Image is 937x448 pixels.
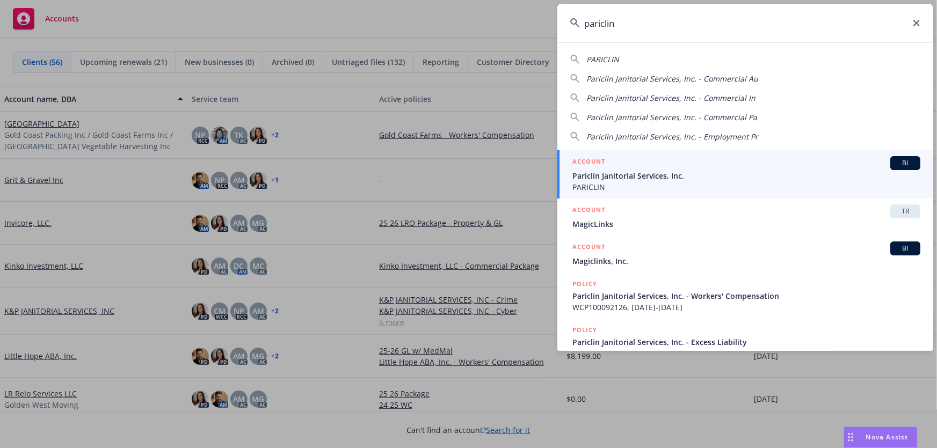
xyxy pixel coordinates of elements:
span: Pariclin Janitorial Services, Inc. [572,170,920,181]
input: Search... [557,4,933,42]
span: Pariclin Janitorial Services, Inc. - Workers' Compensation [572,290,920,302]
span: TR [895,207,916,216]
span: BI [895,158,916,168]
h5: POLICY [572,325,597,335]
span: Pariclin Janitorial Services, Inc. - Employment Pr [586,131,758,142]
span: WCP100092126, [DATE]-[DATE] [572,302,920,313]
h5: ACCOUNT [572,241,605,254]
a: POLICYPariclin Janitorial Services, Inc. - Excess Liability84208T241ALI, [DATE]-[DATE] [557,319,933,365]
h5: ACCOUNT [572,156,605,169]
span: Pariclin Janitorial Services, Inc. - Commercial Pa [586,112,757,122]
a: ACCOUNTTRMagicLinks [557,199,933,236]
a: POLICYPariclin Janitorial Services, Inc. - Workers' CompensationWCP100092126, [DATE]-[DATE] [557,273,933,319]
span: PARICLIN [586,54,619,64]
a: ACCOUNTBIPariclin Janitorial Services, Inc.PARICLIN [557,150,933,199]
div: Drag to move [844,427,858,447]
h5: POLICY [572,278,597,289]
span: Nova Assist [866,432,909,442]
h5: ACCOUNT [572,204,605,217]
span: MagicLinks [572,218,920,230]
a: ACCOUNTBIMagiclinks, Inc. [557,236,933,273]
button: Nova Assist [844,427,918,448]
span: Pariclin Janitorial Services, Inc. - Excess Liability [572,336,920,348]
span: BI [895,244,916,253]
span: Pariclin Janitorial Services, Inc. - Commercial Au [586,74,758,84]
span: PARICLIN [572,181,920,193]
span: Pariclin Janitorial Services, Inc. - Commercial In [586,93,756,103]
span: 84208T241ALI, [DATE]-[DATE] [572,348,920,359]
span: Magiclinks, Inc. [572,255,920,267]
